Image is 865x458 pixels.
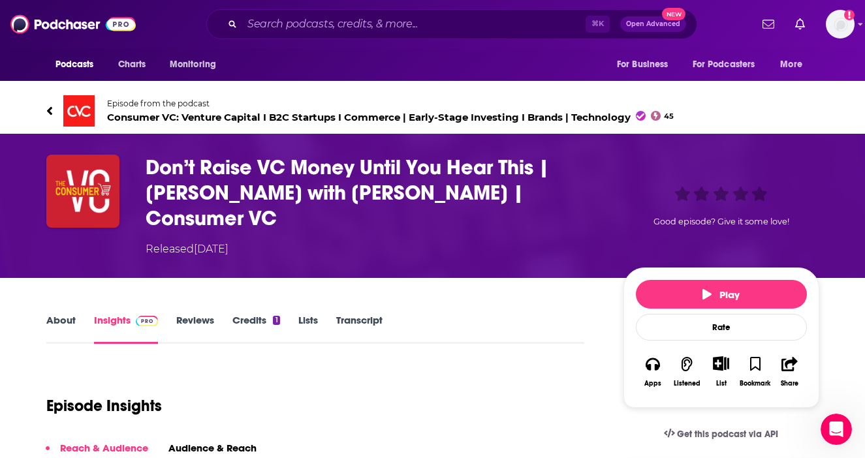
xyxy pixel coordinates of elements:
[107,111,674,123] span: Consumer VC: Venture Capital I B2C Startups I Commerce | Early-Stage Investing I Brands | Technology
[46,155,119,228] img: Don’t Raise VC Money Until You Hear This | Mike Gelb with Shamin Walsh | Consumer VC
[60,442,148,454] p: Reach & Audience
[653,217,789,226] span: Good episode? Give it some love!
[738,348,772,395] button: Bookmark
[146,241,228,257] div: Released [DATE]
[772,348,806,395] button: Share
[586,16,610,33] span: ⌘ K
[757,13,779,35] a: Show notifications dropdown
[232,314,279,344] a: Credits1
[298,314,318,344] a: Lists
[844,10,855,20] svg: Add a profile image
[636,280,807,309] button: Play
[644,380,661,388] div: Apps
[617,55,668,74] span: For Business
[206,9,697,39] div: Search podcasts, credits, & more...
[136,316,159,326] img: Podchaser Pro
[636,348,670,395] button: Apps
[608,52,685,77] button: open menu
[662,8,685,20] span: New
[242,14,586,35] input: Search podcasts, credits, & more...
[716,379,727,388] div: List
[107,99,674,108] span: Episode from the podcast
[273,316,279,325] div: 1
[168,442,257,454] h3: Audience & Reach
[110,52,154,77] a: Charts
[790,13,810,35] a: Show notifications dropdown
[10,12,136,37] img: Podchaser - Follow, Share and Rate Podcasts
[146,155,603,231] h3: Don’t Raise VC Money Until You Hear This | Mike Gelb with Shamin Walsh | Consumer VC
[702,288,740,301] span: Play
[826,10,855,38] button: Show profile menu
[653,418,789,450] a: Get this podcast via API
[826,10,855,38] span: Logged in as jwong
[46,396,162,416] h1: Episode Insights
[336,314,383,344] a: Transcript
[821,414,852,445] iframe: Intercom live chat
[161,52,233,77] button: open menu
[781,380,798,388] div: Share
[176,314,214,344] a: Reviews
[674,380,700,388] div: Listened
[170,55,216,74] span: Monitoring
[771,52,819,77] button: open menu
[46,95,819,127] a: Consumer VC: Venture Capital I B2C Startups I Commerce | Early-Stage Investing I Brands | Technol...
[626,21,680,27] span: Open Advanced
[46,314,76,344] a: About
[670,348,704,395] button: Listened
[704,348,738,395] div: Show More ButtonList
[94,314,159,344] a: InsightsPodchaser Pro
[740,380,770,388] div: Bookmark
[55,55,94,74] span: Podcasts
[677,429,778,440] span: Get this podcast via API
[780,55,802,74] span: More
[46,52,111,77] button: open menu
[708,356,734,371] button: Show More Button
[684,52,774,77] button: open menu
[118,55,146,74] span: Charts
[693,55,755,74] span: For Podcasters
[620,16,686,32] button: Open AdvancedNew
[636,314,807,341] div: Rate
[826,10,855,38] img: User Profile
[63,95,95,127] img: Consumer VC: Venture Capital I B2C Startups I Commerce | Early-Stage Investing I Brands | Technology
[664,114,674,119] span: 45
